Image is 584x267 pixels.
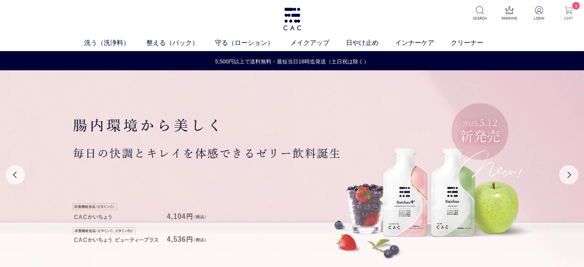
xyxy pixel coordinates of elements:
[346,38,395,48] a: 日やけ止め
[6,165,25,184] button: Previous
[290,38,346,48] a: メイクアップ
[559,6,578,21] a: 1 CART
[215,38,290,48] a: 守る（ローション）
[84,38,146,48] a: 洗う（洗浄料）
[529,6,548,21] a: LOGIN
[451,38,500,48] a: クリーナー
[500,15,519,21] p: RANKING
[559,165,578,184] button: Next
[470,6,489,21] a: SEARCH
[146,38,215,48] a: 整える（パック）
[500,6,519,21] a: RANKING
[572,2,580,10] span: 1
[282,8,302,30] img: logo
[529,15,548,21] p: LOGIN
[0,58,584,66] a: 5,500円以上で送料無料・最短当日16時迄発送（土日祝は除く）
[470,15,489,21] p: SEARCH
[395,38,451,48] a: インナーケア
[559,15,578,21] p: CART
